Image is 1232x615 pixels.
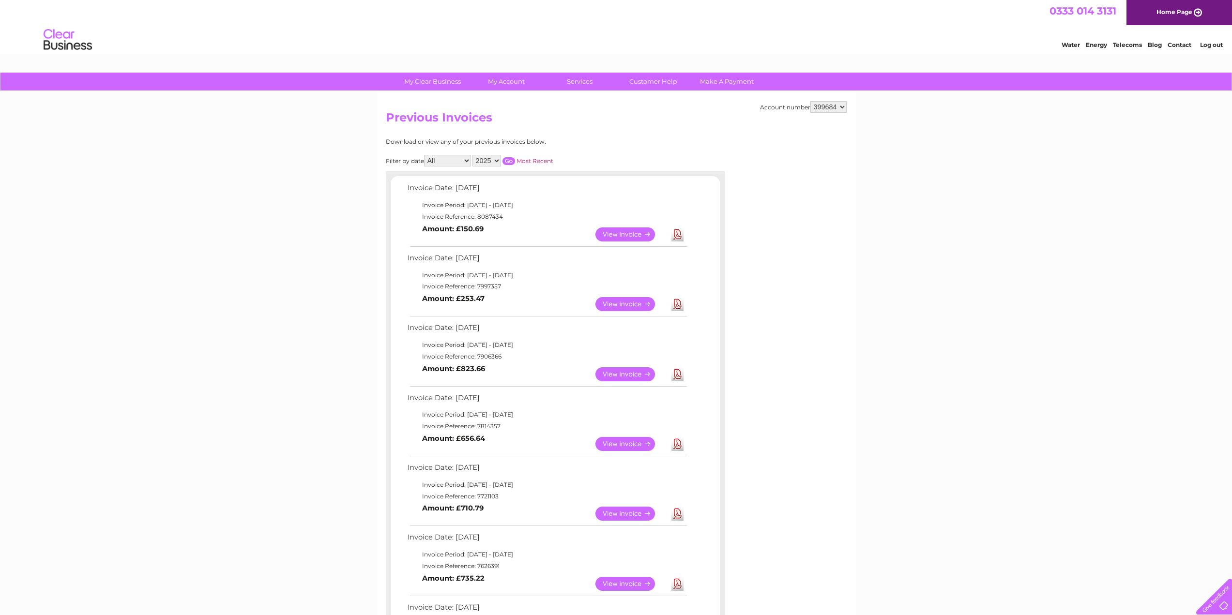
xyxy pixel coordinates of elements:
b: Amount: £253.47 [422,294,485,303]
a: My Account [466,73,546,90]
td: Invoice Period: [DATE] - [DATE] [405,339,688,351]
a: Download [671,227,684,241]
a: View [595,297,667,311]
td: Invoice Reference: 7721103 [405,491,688,502]
a: View [595,577,667,591]
a: My Clear Business [393,73,472,90]
a: Telecoms [1113,41,1142,48]
a: Download [671,367,684,381]
a: View [595,367,667,381]
td: Invoice Date: [DATE] [405,461,688,479]
td: Invoice Reference: 7814357 [405,420,688,432]
td: Invoice Reference: 8087434 [405,211,688,223]
a: Make A Payment [687,73,767,90]
td: Invoice Date: [DATE] [405,391,688,409]
td: Invoice Reference: 7626391 [405,560,688,572]
td: Invoice Period: [DATE] - [DATE] [405,409,688,420]
div: Download or view any of your previous invoices below. [386,138,640,145]
a: Download [671,507,684,521]
a: Download [671,297,684,311]
a: Blog [1148,41,1162,48]
a: Contact [1168,41,1191,48]
a: View [595,227,667,241]
td: Invoice Date: [DATE] [405,252,688,270]
img: logo.png [43,25,92,55]
b: Amount: £823.66 [422,364,485,373]
h2: Previous Invoices [386,111,847,129]
a: Download [671,577,684,591]
td: Invoice Date: [DATE] [405,531,688,549]
a: View [595,437,667,451]
a: Download [671,437,684,451]
a: Water [1062,41,1080,48]
a: 0333 014 3131 [1049,5,1116,17]
a: Most Recent [517,157,553,165]
td: Invoice Date: [DATE] [405,321,688,339]
td: Invoice Date: [DATE] [405,181,688,199]
a: Customer Help [613,73,693,90]
td: Invoice Period: [DATE] - [DATE] [405,479,688,491]
div: Clear Business is a trading name of Verastar Limited (registered in [GEOGRAPHIC_DATA] No. 3667643... [388,5,845,47]
a: View [595,507,667,521]
div: Account number [760,101,847,113]
b: Amount: £150.69 [422,225,484,233]
td: Invoice Period: [DATE] - [DATE] [405,199,688,211]
td: Invoice Period: [DATE] - [DATE] [405,549,688,560]
td: Invoice Reference: 7906366 [405,351,688,362]
div: Filter by date [386,155,640,166]
b: Amount: £656.64 [422,434,485,443]
td: Invoice Period: [DATE] - [DATE] [405,270,688,281]
td: Invoice Reference: 7997357 [405,281,688,292]
b: Amount: £710.79 [422,504,484,512]
b: Amount: £735.22 [422,574,485,583]
a: Energy [1086,41,1107,48]
a: Log out [1200,41,1223,48]
a: Services [540,73,620,90]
